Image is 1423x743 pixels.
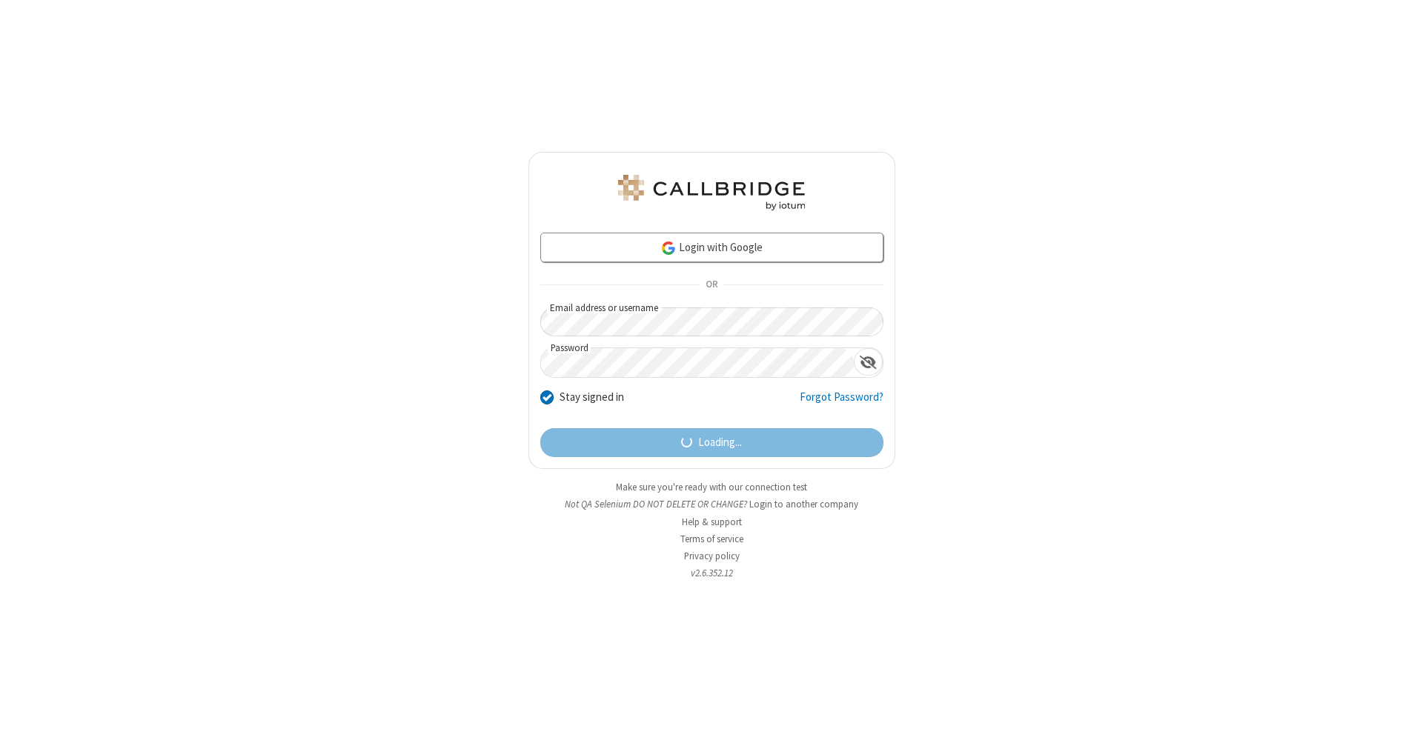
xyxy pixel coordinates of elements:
a: Login with Google [540,233,883,262]
img: google-icon.png [660,240,677,256]
button: Loading... [540,428,883,458]
a: Terms of service [680,533,743,545]
a: Forgot Password? [800,389,883,417]
label: Stay signed in [560,389,624,406]
input: Password [541,348,854,377]
div: Show password [854,348,883,376]
span: OR [700,275,723,296]
a: Make sure you're ready with our connection test [616,481,807,493]
button: Login to another company [749,497,858,511]
a: Privacy policy [684,550,740,562]
li: Not QA Selenium DO NOT DELETE OR CHANGE? [528,497,895,511]
span: Loading... [698,434,742,451]
li: v2.6.352.12 [528,566,895,580]
img: QA Selenium DO NOT DELETE OR CHANGE [615,175,808,210]
input: Email address or username [540,307,883,336]
iframe: Chat [1386,704,1412,733]
a: Help & support [682,516,742,528]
